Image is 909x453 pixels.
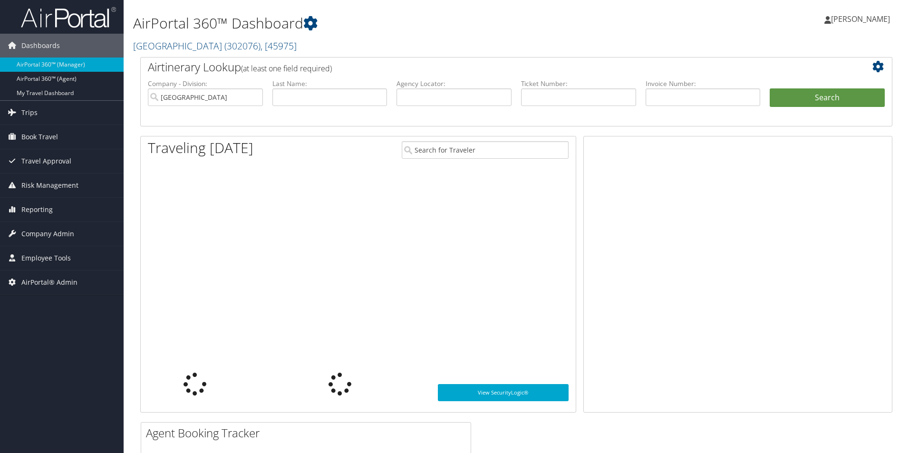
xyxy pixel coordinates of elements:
[21,198,53,222] span: Reporting
[224,39,261,52] span: ( 302076 )
[21,173,78,197] span: Risk Management
[824,5,899,33] a: [PERSON_NAME]
[148,138,253,158] h1: Traveling [DATE]
[21,6,116,29] img: airportal-logo.png
[396,79,512,88] label: Agency Locator:
[646,79,761,88] label: Invoice Number:
[21,246,71,270] span: Employee Tools
[272,79,387,88] label: Last Name:
[438,384,569,401] a: View SecurityLogic®
[770,88,885,107] button: Search
[148,59,822,75] h2: Airtinerary Lookup
[133,39,297,52] a: [GEOGRAPHIC_DATA]
[133,13,644,33] h1: AirPortal 360™ Dashboard
[831,14,890,24] span: [PERSON_NAME]
[241,63,332,74] span: (at least one field required)
[21,222,74,246] span: Company Admin
[21,149,71,173] span: Travel Approval
[21,34,60,58] span: Dashboards
[21,101,38,125] span: Trips
[402,141,569,159] input: Search for Traveler
[148,79,263,88] label: Company - Division:
[521,79,636,88] label: Ticket Number:
[261,39,297,52] span: , [ 45975 ]
[21,270,77,294] span: AirPortal® Admin
[146,425,471,441] h2: Agent Booking Tracker
[21,125,58,149] span: Book Travel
